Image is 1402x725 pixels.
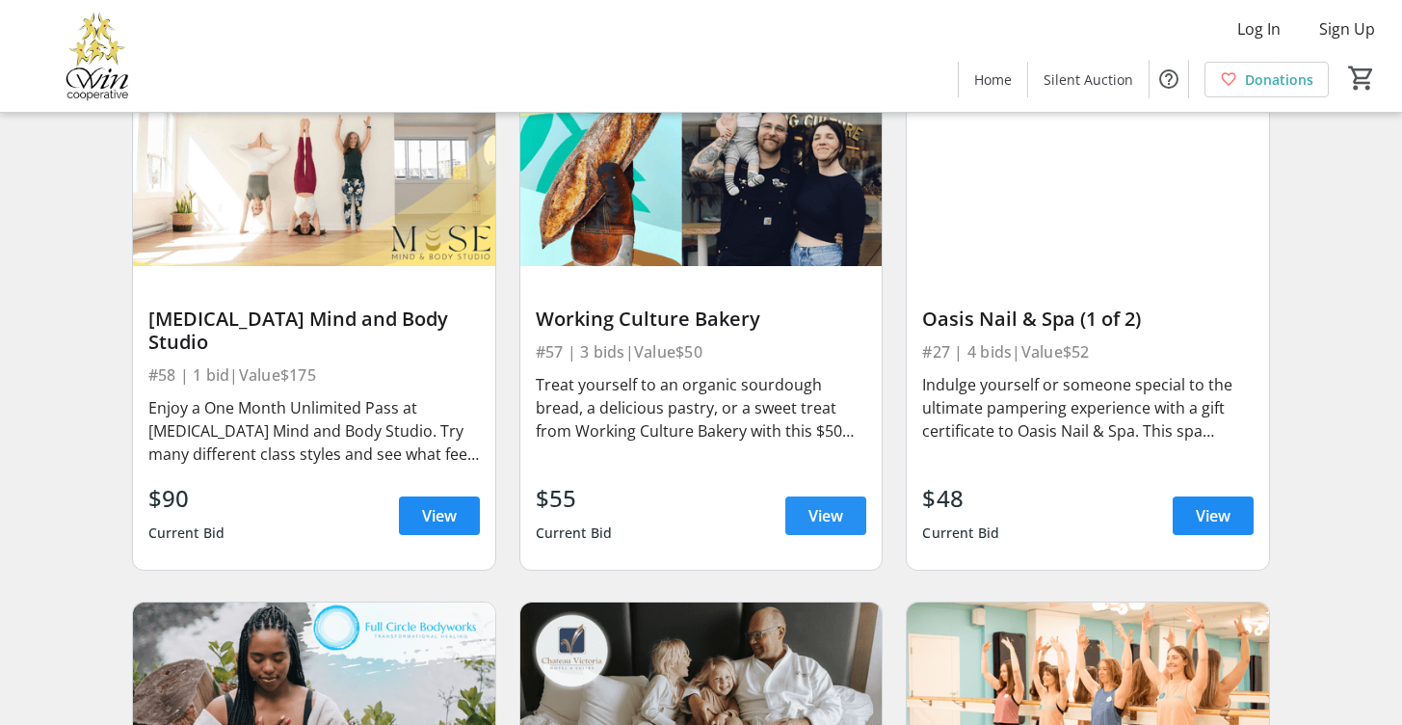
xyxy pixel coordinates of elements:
div: Current Bid [148,516,225,550]
img: Victoria Women In Need Community Cooperative's Logo [12,8,183,104]
a: View [399,497,480,535]
img: Working Culture Bakery [520,63,883,266]
div: Current Bid [536,516,613,550]
span: View [1196,504,1230,527]
span: Donations [1245,69,1313,90]
span: Log In [1237,17,1281,40]
a: Silent Auction [1028,62,1149,97]
div: Working Culture Bakery [536,308,867,331]
div: Oasis Nail & Spa (1 of 2) [922,308,1254,331]
div: Current Bid [922,516,999,550]
a: Home [959,62,1027,97]
div: [MEDICAL_DATA] Mind and Body Studio [148,308,480,354]
div: #58 | 1 bid | Value $175 [148,362,480,389]
div: #57 | 3 bids | Value $50 [536,338,867,365]
span: View [422,504,457,527]
div: $90 [148,481,225,516]
a: View [785,497,866,535]
span: View [808,504,843,527]
button: Cart [1344,61,1379,95]
span: Silent Auction [1044,69,1133,90]
div: $55 [536,481,613,516]
button: Sign Up [1304,13,1390,44]
a: Donations [1204,62,1329,97]
div: $48 [922,481,999,516]
span: Sign Up [1319,17,1375,40]
div: Treat yourself to an organic sourdough bread, a delicious pastry, or a sweet treat from Working C... [536,373,867,443]
div: #27 | 4 bids | Value $52 [922,338,1254,365]
span: Home [974,69,1012,90]
button: Help [1150,60,1188,98]
button: Log In [1222,13,1296,44]
img: MUSE Mind and Body Studio [133,63,495,266]
img: Oasis Nail & Spa (1 of 2) [907,63,1269,266]
a: View [1173,497,1254,535]
div: Indulge yourself or someone special to the ultimate pampering experience with a gift certificate ... [922,373,1254,443]
div: Enjoy a One Month Unlimited Pass at [MEDICAL_DATA] Mind and Body Studio. Try many different class... [148,396,480,466]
